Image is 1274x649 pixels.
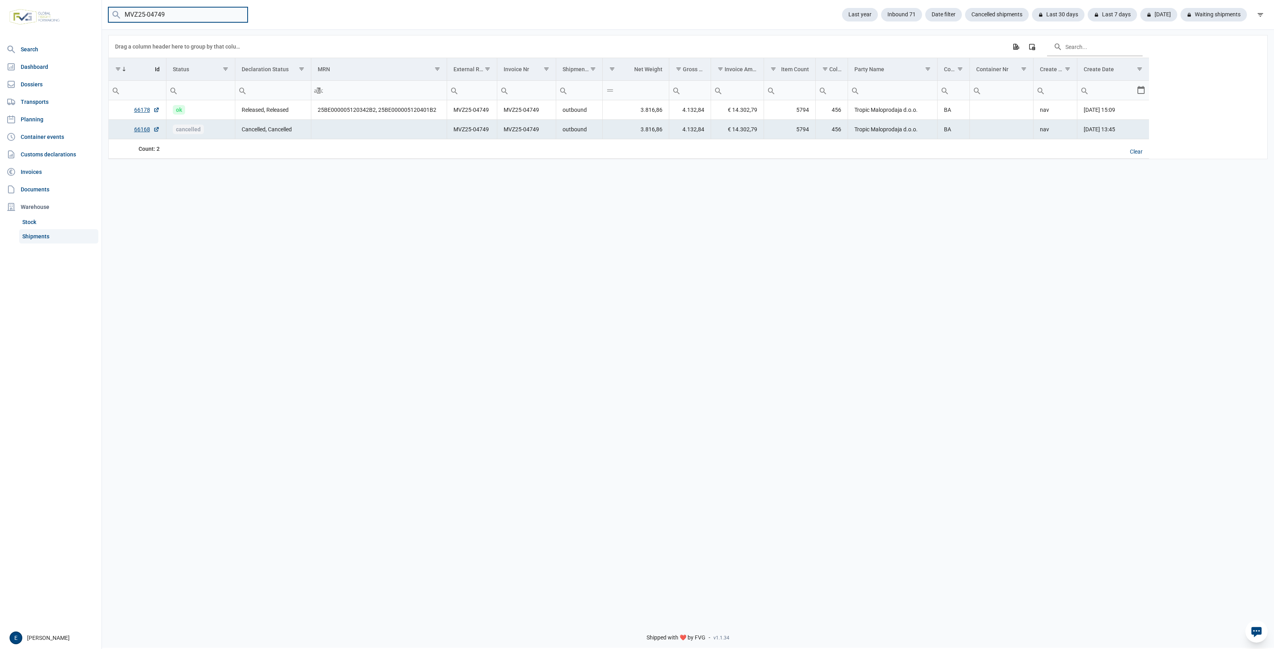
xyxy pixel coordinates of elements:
[602,58,669,81] td: Column Net Weight
[3,76,98,92] a: Dossiers
[590,66,596,72] span: Show filter options for column 'Shipment Kind'
[311,58,447,81] td: Column MRN
[299,66,305,72] span: Show filter options for column 'Declaration Status'
[848,58,937,81] td: Column Party Name
[854,66,884,72] div: Party Name
[764,81,815,100] input: Filter cell
[485,66,490,72] span: Show filter options for column 'External Ref'
[815,120,848,139] td: 456
[10,631,22,644] button: E
[937,58,969,81] td: Column Country Code
[1077,81,1092,100] div: Search box
[1140,8,1177,21] div: [DATE]
[965,8,1029,21] div: Cancelled shipments
[3,129,98,145] a: Container events
[976,66,1008,72] div: Container Nr
[497,120,556,139] td: MVZ25-04749
[609,66,615,72] span: Show filter options for column 'Net Weight'
[556,120,602,139] td: outbound
[647,634,705,641] span: Shipped with ❤️ by FVG
[19,229,98,244] a: Shipments
[822,66,828,72] span: Show filter options for column 'Colli Count'
[447,81,461,100] div: Search box
[669,81,711,100] input: Filter cell
[3,111,98,127] a: Planning
[683,66,705,72] div: Gross Weight
[556,58,602,81] td: Column Shipment Kind
[938,81,952,100] div: Search box
[717,66,723,72] span: Show filter options for column 'Invoice Amount'
[3,181,98,197] a: Documents
[848,81,937,100] input: Filter cell
[1008,39,1023,54] div: Export all data to Excel
[1032,8,1084,21] div: Last 30 days
[728,106,757,114] span: € 14.302,79
[543,66,549,72] span: Show filter options for column 'Invoice Nr'
[1084,107,1115,113] span: [DATE] 15:09
[938,81,969,100] input: Filter cell
[602,100,669,120] td: 3.816,86
[497,81,556,100] td: Filter cell
[815,81,848,100] td: Filter cell
[1124,145,1149,159] div: Clear
[311,81,326,100] div: Search box
[447,58,497,81] td: Column External Ref
[318,66,330,72] div: MRN
[109,81,123,100] div: Search box
[434,66,440,72] span: Show filter options for column 'MRN'
[725,66,758,72] div: Invoice Amount
[447,81,497,100] td: Filter cell
[669,120,711,139] td: 4.132,84
[311,81,447,100] input: Filter cell
[3,199,98,215] div: Warehouse
[713,635,729,641] span: v1.1.34
[669,81,684,100] div: Search box
[109,35,1149,159] div: Data grid with 2 rows and 17 columns
[1077,81,1149,100] td: Filter cell
[108,7,248,23] input: Search shipments
[770,66,776,72] span: Show filter options for column 'Item Count'
[1034,81,1048,100] div: Search box
[10,631,97,644] div: [PERSON_NAME]
[970,81,1033,100] input: Filter cell
[848,120,937,139] td: Tropic Maloprodaja d.o.o.
[815,58,848,81] td: Column Colli Count
[173,105,185,115] span: ok
[829,66,842,72] div: Colli Count
[1084,126,1115,133] span: [DATE] 13:45
[925,66,931,72] span: Show filter options for column 'Party Name'
[676,66,682,72] span: Show filter options for column 'Gross Weight'
[497,81,512,100] div: Search box
[563,66,589,72] div: Shipment Kind
[166,58,235,81] td: Column Status
[504,66,529,72] div: Invoice Nr
[235,81,311,100] input: Filter cell
[1033,100,1077,120] td: nav
[764,58,815,81] td: Column Item Count
[115,35,1143,58] div: Data grid toolbar
[109,81,166,100] td: Filter cell
[173,66,189,72] div: Status
[556,81,602,100] input: Filter cell
[497,58,556,81] td: Column Invoice Nr
[764,120,815,139] td: 5794
[881,8,922,21] div: Inbound 71
[1136,81,1146,100] div: Select
[1033,58,1077,81] td: Column Create User
[235,120,311,139] td: Cancelled, Cancelled
[816,81,830,100] div: Search box
[1033,81,1077,100] td: Filter cell
[556,81,571,100] div: Search box
[711,81,764,100] input: Filter cell
[1077,81,1137,100] input: Filter cell
[3,94,98,110] a: Transports
[709,634,710,641] span: -
[937,100,969,120] td: BA
[937,120,969,139] td: BA
[602,81,669,100] td: Filter cell
[944,66,956,72] div: Country Code
[556,100,602,120] td: outbound
[957,66,963,72] span: Show filter options for column 'Country Code'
